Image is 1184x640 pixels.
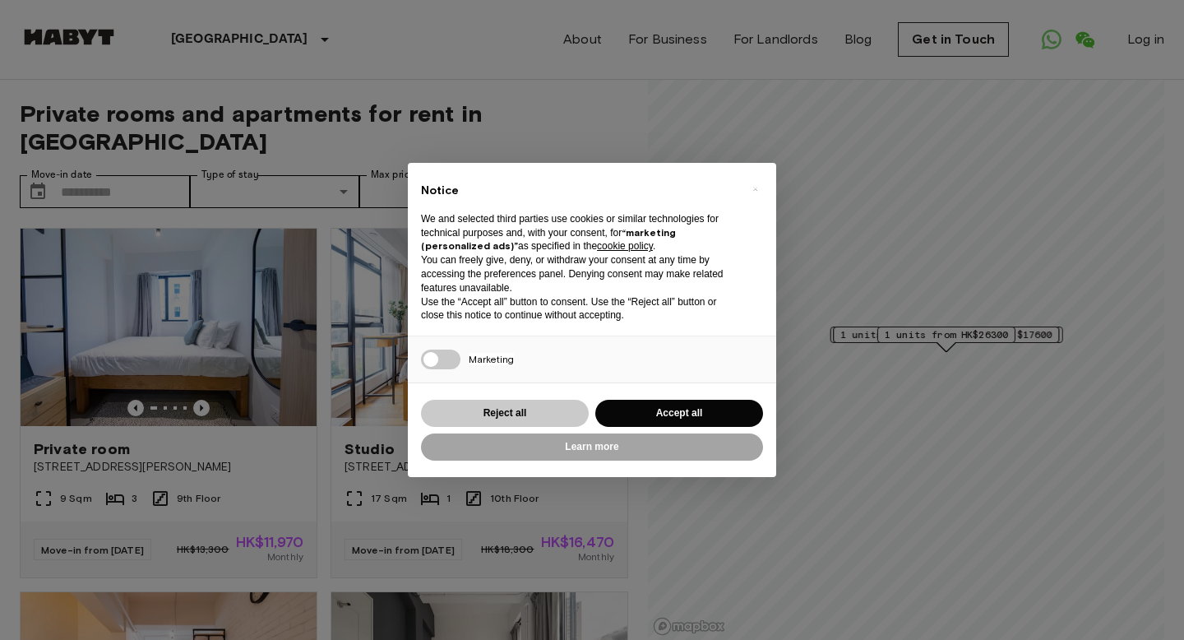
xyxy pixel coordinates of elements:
[421,226,676,253] strong: “marketing (personalized ads)”
[421,212,737,253] p: We and selected third parties use cookies or similar technologies for technical purposes and, wit...
[421,434,763,461] button: Learn more
[421,295,737,323] p: Use the “Accept all” button to consent. Use the “Reject all” button or close this notice to conti...
[742,176,768,202] button: Close this notice
[595,400,763,427] button: Accept all
[597,240,653,252] a: cookie policy
[469,353,514,365] span: Marketing
[421,183,737,199] h2: Notice
[421,400,589,427] button: Reject all
[752,179,758,199] span: ×
[421,253,737,294] p: You can freely give, deny, or withdraw your consent at any time by accessing the preferences pane...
